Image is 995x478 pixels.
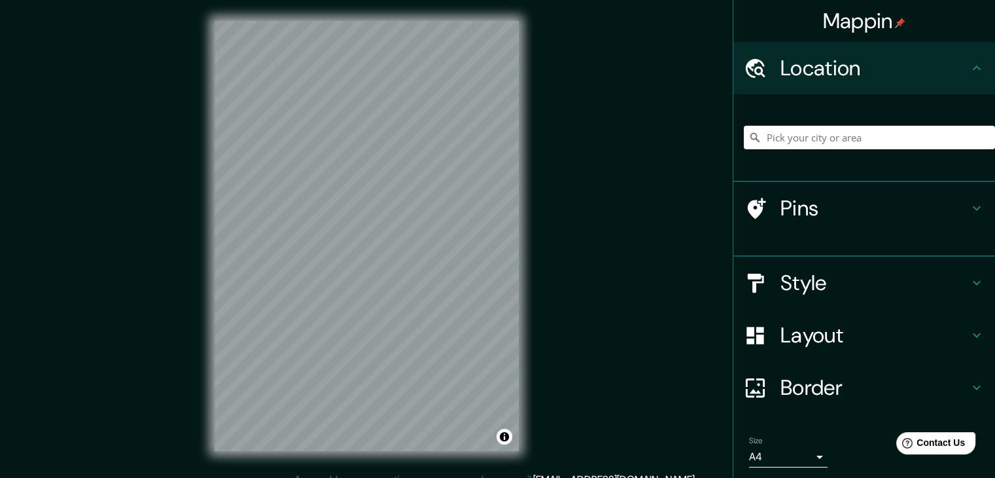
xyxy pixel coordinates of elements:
div: Location [733,42,995,94]
div: Layout [733,309,995,361]
h4: Location [780,55,969,81]
h4: Style [780,270,969,296]
button: Toggle attribution [497,429,512,445]
div: A4 [749,447,828,468]
h4: Mappin [823,8,906,34]
div: Pins [733,182,995,234]
iframe: Help widget launcher [879,427,981,464]
h4: Layout [780,322,969,348]
canvas: Map [215,21,519,451]
input: Pick your city or area [744,126,995,149]
h4: Pins [780,195,969,221]
label: Size [749,435,763,447]
div: Border [733,361,995,414]
div: Style [733,257,995,309]
img: pin-icon.png [895,18,905,28]
h4: Border [780,375,969,401]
